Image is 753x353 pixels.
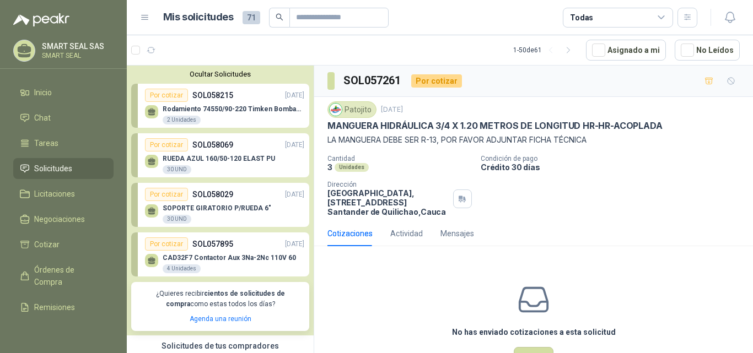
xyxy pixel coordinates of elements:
p: [DATE] [285,140,304,150]
a: Inicio [13,82,114,103]
span: Chat [34,112,51,124]
b: cientos de solicitudes de compra [166,290,285,308]
span: Inicio [34,86,52,99]
button: Asignado a mi [586,40,666,61]
div: 1 - 50 de 61 [513,41,577,59]
div: 30 UND [163,165,191,174]
p: Condición de pago [481,155,749,162]
img: Company Logo [330,104,342,116]
p: [DATE] [285,239,304,249]
p: Crédito 30 días [481,162,749,172]
span: Cotizar [34,238,60,251]
p: SOPORTE GIRATORIO P/RUEDA 6" [163,204,271,212]
a: Por cotizarSOL058215[DATE] Rodamiento 74550/90-220 Timken BombaVG402 Unidades [131,84,309,128]
span: search [276,13,283,21]
p: SMART SEAL SAS [42,42,111,50]
p: SOL058029 [192,188,233,200]
a: Licitaciones [13,183,114,204]
a: Cotizar [13,234,114,255]
div: Por cotizar [145,237,188,251]
div: Mensajes [440,227,474,240]
span: Tareas [34,137,58,149]
div: Por cotizar [411,74,462,88]
p: SMART SEAL [42,52,111,59]
p: SOL058069 [192,139,233,151]
div: Unidades [335,163,369,172]
p: Dirección [327,181,449,188]
p: RUEDA AZUL 160/50-120 ELAST PU [163,155,275,162]
p: Rodamiento 74550/90-220 Timken BombaVG40 [163,105,304,113]
div: 30 UND [163,215,191,224]
a: Solicitudes [13,158,114,179]
p: Cantidad [327,155,472,162]
a: Por cotizarSOL058029[DATE] SOPORTE GIRATORIO P/RUEDA 6"30 UND [131,183,309,227]
a: Configuración [13,322,114,343]
p: [DATE] [381,105,403,115]
div: 4 Unidades [163,264,201,273]
a: Agenda una reunión [190,315,251,323]
a: Por cotizarSOL058069[DATE] RUEDA AZUL 160/50-120 ELAST PU30 UND [131,133,309,177]
button: No Leídos [675,40,740,61]
p: LA MANGUERA DEBE SER R-13, POR FAVOR ADJUNTAR FICHA TÉCNICA [327,134,740,146]
div: Ocultar SolicitudesPor cotizarSOL058215[DATE] Rodamiento 74550/90-220 Timken BombaVG402 UnidadesP... [127,66,314,335]
span: Remisiones [34,301,75,313]
p: SOL058215 [192,89,233,101]
div: Patojito [327,101,376,118]
p: [DATE] [285,90,304,101]
p: [GEOGRAPHIC_DATA], [STREET_ADDRESS] Santander de Quilichao , Cauca [327,188,449,216]
div: 2 Unidades [163,116,201,124]
div: Cotizaciones [327,227,373,240]
span: Negociaciones [34,213,85,225]
h1: Mis solicitudes [163,9,234,25]
a: Tareas [13,133,114,154]
h3: No has enviado cotizaciones a esta solicitud [452,326,616,338]
p: [DATE] [285,189,304,200]
div: Por cotizar [145,89,188,102]
p: SOL057895 [192,238,233,250]
span: 71 [243,11,260,24]
div: Todas [570,12,593,24]
p: MANGUERA HIDRÁULICA 3/4 X 1.20 METROS DE LONGITUD HR-HR-ACOPLADA [327,120,662,132]
button: Ocultar Solicitudes [131,70,309,78]
div: Por cotizar [145,188,188,201]
a: Negociaciones [13,209,114,230]
span: Solicitudes [34,162,72,175]
div: Actividad [390,227,423,240]
p: CAD32F7 Contactor Aux 3Na-2Nc 110V 60 [163,254,296,262]
p: ¿Quieres recibir como estas todos los días? [138,289,303,309]
div: Por cotizar [145,138,188,151]
span: Licitaciones [34,188,75,200]
a: Remisiones [13,297,114,318]
span: Órdenes de Compra [34,264,103,288]
a: Chat [13,107,114,128]
p: 3 [327,162,332,172]
a: Por cotizarSOL057895[DATE] CAD32F7 Contactor Aux 3Na-2Nc 110V 604 Unidades [131,232,309,276]
img: Logo peakr [13,13,69,26]
a: Órdenes de Compra [13,259,114,292]
h3: SOL057261 [343,72,402,89]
